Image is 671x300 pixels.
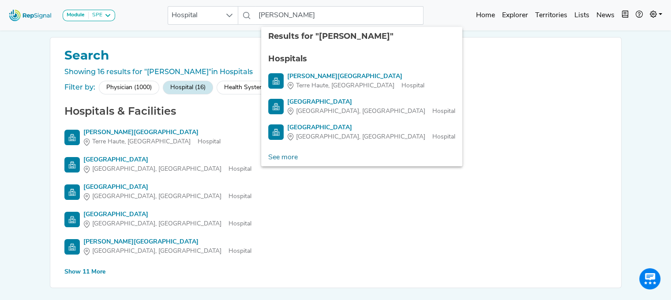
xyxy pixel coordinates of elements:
input: Search a hospital [255,6,424,25]
span: [GEOGRAPHIC_DATA], [GEOGRAPHIC_DATA] [296,107,425,116]
img: Hospital Search Icon [64,212,80,227]
div: [GEOGRAPHIC_DATA] [83,210,251,219]
div: Hospital [83,247,251,256]
a: Lists [571,7,593,24]
div: Hospital [83,137,221,146]
div: Hospital (16) [163,81,213,94]
a: [PERSON_NAME][GEOGRAPHIC_DATA]Terre Haute, [GEOGRAPHIC_DATA]Hospital [268,72,455,90]
div: SPE [89,12,102,19]
a: See more [261,149,305,166]
span: [GEOGRAPHIC_DATA], [GEOGRAPHIC_DATA] [296,132,425,142]
div: [PERSON_NAME][GEOGRAPHIC_DATA] [83,128,221,137]
img: Hospital Search Icon [64,130,80,145]
h1: Search [61,48,611,63]
div: Health System (0) [217,81,281,94]
span: [GEOGRAPHIC_DATA], [GEOGRAPHIC_DATA] [92,219,221,229]
span: Results for "[PERSON_NAME]" [268,31,394,41]
div: Showing 16 results for "[PERSON_NAME]" [61,67,611,77]
span: [GEOGRAPHIC_DATA], [GEOGRAPHIC_DATA] [92,192,221,201]
span: Hospital [168,7,221,24]
div: [PERSON_NAME][GEOGRAPHIC_DATA] [287,72,424,81]
strong: Module [67,12,85,18]
a: [GEOGRAPHIC_DATA][GEOGRAPHIC_DATA], [GEOGRAPHIC_DATA]Hospital [268,97,455,116]
div: Hospital [287,107,455,116]
img: Hospital Search Icon [64,239,80,255]
div: Hospitals [268,53,455,65]
img: Hospital Search Icon [268,73,284,89]
div: Filter by: [64,82,95,93]
div: [GEOGRAPHIC_DATA] [83,183,251,192]
a: Explorer [499,7,532,24]
div: [GEOGRAPHIC_DATA] [287,97,455,107]
span: [GEOGRAPHIC_DATA], [GEOGRAPHIC_DATA] [92,247,221,256]
button: ModuleSPE [63,10,115,21]
a: [GEOGRAPHIC_DATA][GEOGRAPHIC_DATA], [GEOGRAPHIC_DATA]Hospital [64,183,607,201]
div: Hospital [83,192,251,201]
li: Hamilton Center [261,68,462,94]
span: in Hospitals [211,67,253,76]
button: Intel Book [618,7,632,24]
a: Home [472,7,499,24]
a: [PERSON_NAME][GEOGRAPHIC_DATA][GEOGRAPHIC_DATA], [GEOGRAPHIC_DATA]Hospital [64,237,607,256]
a: [GEOGRAPHIC_DATA][GEOGRAPHIC_DATA], [GEOGRAPHIC_DATA]Hospital [64,155,607,174]
div: Show 11 More [64,267,105,277]
h2: Hospitals & Facilities [61,105,611,118]
a: [GEOGRAPHIC_DATA][GEOGRAPHIC_DATA], [GEOGRAPHIC_DATA]Hospital [268,123,455,142]
span: [GEOGRAPHIC_DATA], [GEOGRAPHIC_DATA] [92,165,221,174]
a: [PERSON_NAME][GEOGRAPHIC_DATA]Terre Haute, [GEOGRAPHIC_DATA]Hospital [64,128,607,146]
span: Terre Haute, [GEOGRAPHIC_DATA] [296,81,394,90]
a: News [593,7,618,24]
li: Hamilton County Hospital [261,120,462,145]
img: Hospital Search Icon [64,184,80,200]
a: Territories [532,7,571,24]
div: Physician (1000) [99,81,159,94]
div: [GEOGRAPHIC_DATA] [83,155,251,165]
div: Hospital [287,132,455,142]
div: [GEOGRAPHIC_DATA] [287,123,455,132]
div: Hospital [83,219,251,229]
a: [GEOGRAPHIC_DATA][GEOGRAPHIC_DATA], [GEOGRAPHIC_DATA]Hospital [64,210,607,229]
img: Hospital Search Icon [268,124,284,140]
img: Hospital Search Icon [268,99,284,114]
div: [PERSON_NAME][GEOGRAPHIC_DATA] [83,237,251,247]
div: Hospital [287,81,424,90]
img: Hospital Search Icon [64,157,80,172]
div: Hospital [83,165,251,174]
span: Terre Haute, [GEOGRAPHIC_DATA] [92,137,191,146]
li: Hamilton County Hospital [261,94,462,120]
